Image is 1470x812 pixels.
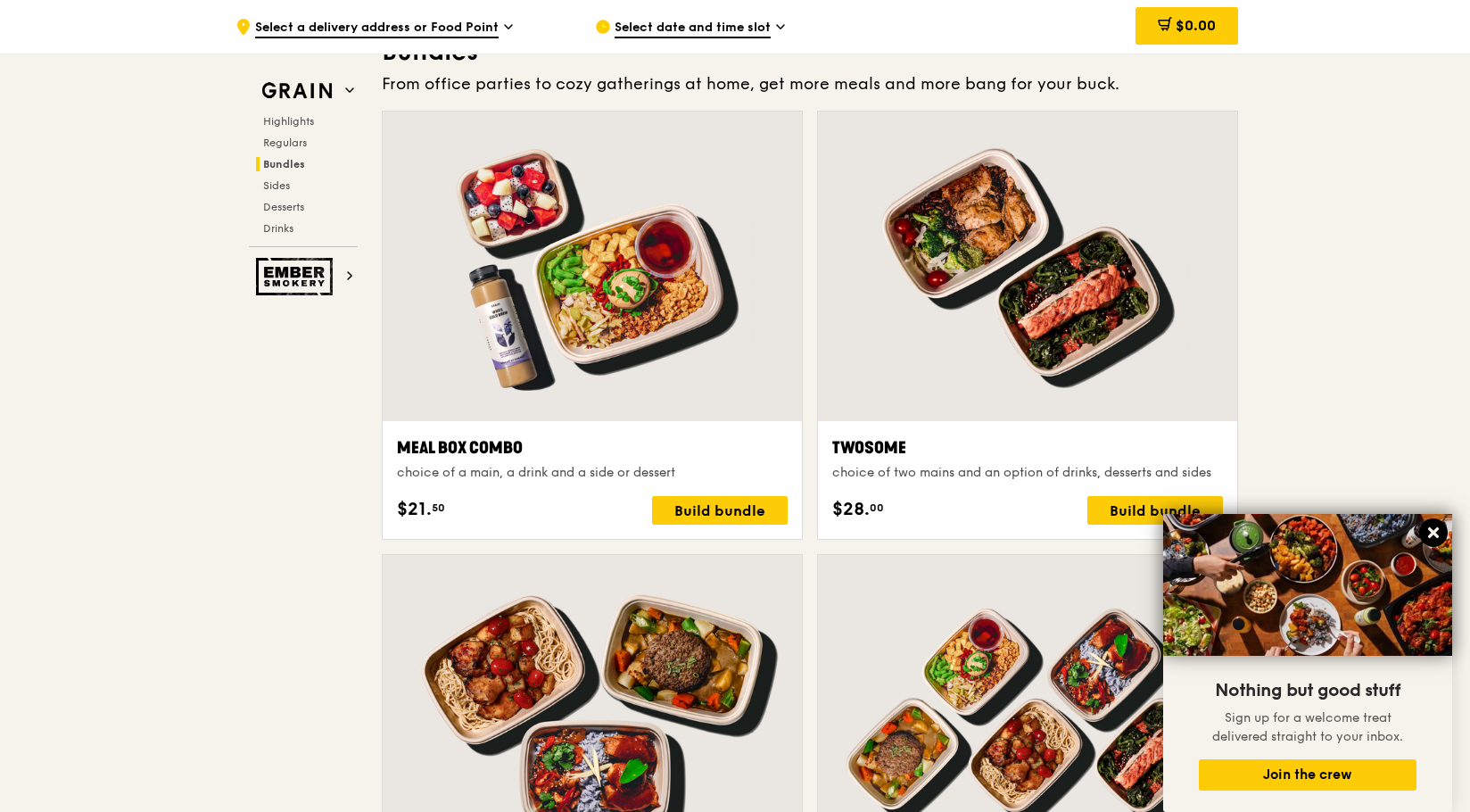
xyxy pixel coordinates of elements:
span: Select date and time slot [615,19,771,38]
span: Select a delivery address or Food Point [255,19,499,38]
img: Ember Smokery web logo [256,258,338,295]
span: Sign up for a welcome treat delivered straight to your inbox. [1212,710,1403,744]
button: Close [1419,518,1448,547]
div: Meal Box Combo [397,435,788,460]
div: choice of a main, a drink and a side or dessert [397,464,788,482]
span: $28. [832,496,870,523]
button: Join the crew [1199,759,1416,791]
span: Regulars [263,137,307,149]
img: DSC07876-Edit02-Large.jpeg [1163,514,1452,656]
span: Nothing but good stuff [1215,680,1400,701]
span: Desserts [263,201,304,213]
span: Highlights [263,115,314,128]
span: $21. [397,496,432,523]
div: choice of two mains and an option of drinks, desserts and sides [832,464,1223,482]
span: $0.00 [1176,17,1216,34]
span: 00 [870,501,884,515]
div: Build bundle [1087,496,1223,525]
div: Twosome [832,435,1223,460]
div: Build bundle [652,496,788,525]
span: Drinks [263,222,293,235]
span: Sides [263,179,290,192]
span: 50 [432,501,445,515]
span: Bundles [263,158,305,170]
div: From office parties to cozy gatherings at home, get more meals and more bang for your buck. [382,71,1238,96]
img: Grain web logo [256,75,338,107]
